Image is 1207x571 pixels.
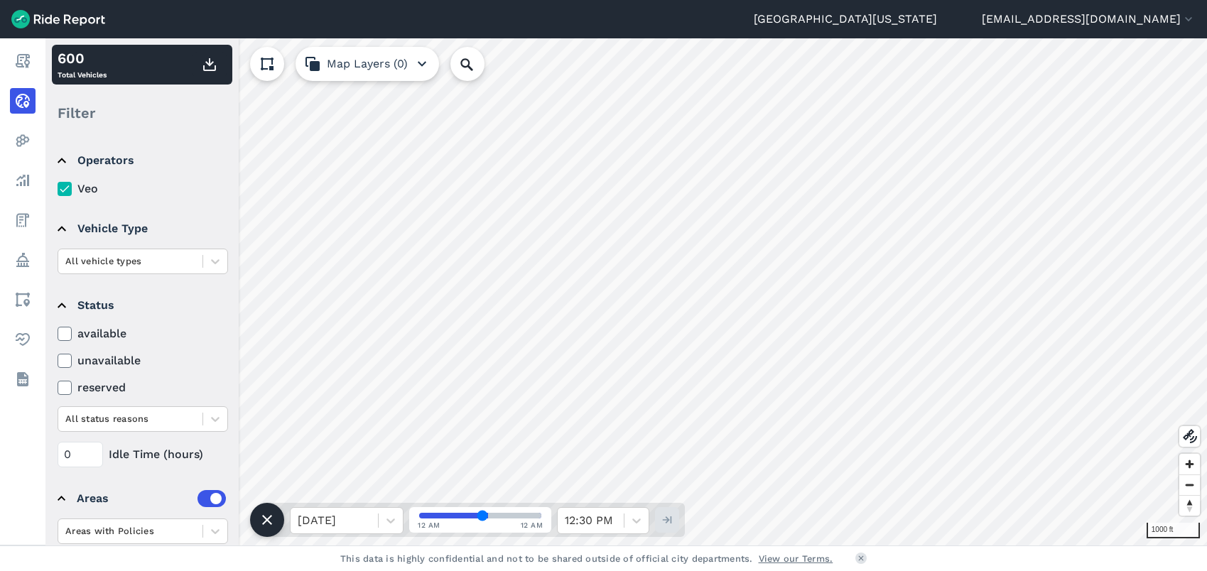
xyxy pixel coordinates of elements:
button: Map Layers (0) [296,47,439,81]
a: Report [10,48,36,74]
label: reserved [58,379,228,396]
a: [GEOGRAPHIC_DATA][US_STATE] [754,11,937,28]
summary: Vehicle Type [58,209,226,249]
label: available [58,325,228,342]
button: [EMAIL_ADDRESS][DOMAIN_NAME] [982,11,1196,28]
label: Veo [58,180,228,197]
a: Datasets [10,366,36,392]
a: Realtime [10,88,36,114]
div: Areas [77,490,226,507]
summary: Operators [58,141,226,180]
a: Health [10,327,36,352]
button: Zoom out [1179,474,1200,495]
a: Policy [10,247,36,273]
a: Fees [10,207,36,233]
input: Search Location or Vehicles [450,47,507,81]
button: Reset bearing to north [1179,495,1200,516]
label: unavailable [58,352,228,369]
img: Ride Report [11,10,105,28]
a: Heatmaps [10,128,36,153]
a: Areas [10,287,36,312]
div: 600 [58,48,107,69]
div: Filter [52,91,232,135]
a: Analyze [10,168,36,193]
button: Zoom in [1179,454,1200,474]
canvas: Map [45,38,1207,545]
div: 1000 ft [1147,523,1200,538]
summary: Status [58,285,226,325]
div: Idle Time (hours) [58,442,228,467]
span: 12 AM [418,520,440,531]
a: View our Terms. [759,552,833,565]
div: Total Vehicles [58,48,107,82]
summary: Areas [58,479,226,518]
span: 12 AM [521,520,543,531]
